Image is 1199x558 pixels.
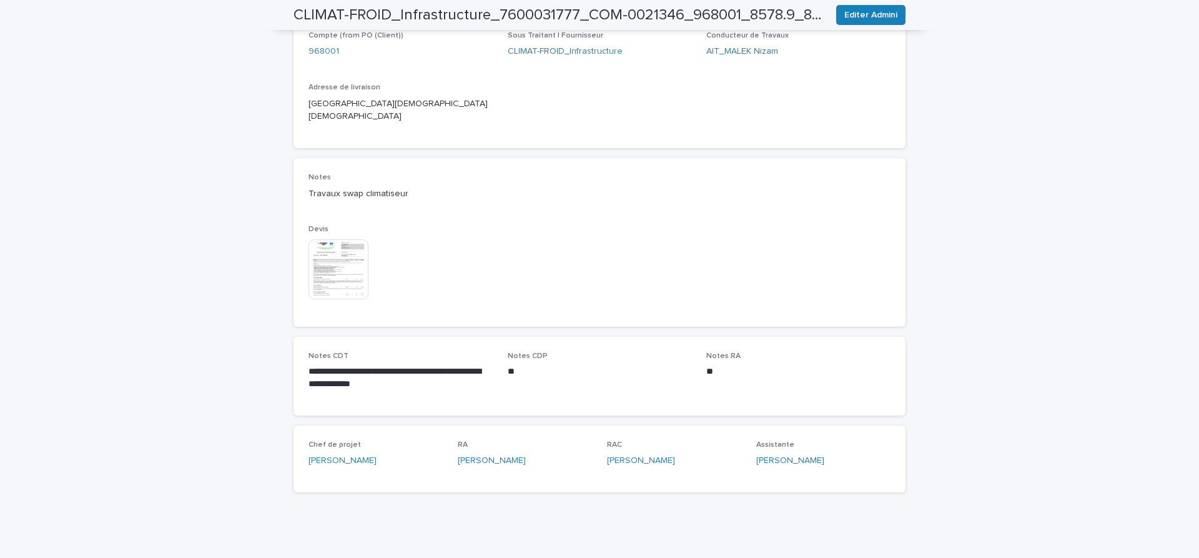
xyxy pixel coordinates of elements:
a: AIT_MALEK Nizam [706,45,778,58]
span: Conducteur de Travaux [706,32,789,39]
span: Notes CDP [508,352,548,360]
span: Notes CDT [308,352,348,360]
span: Devis [308,226,328,233]
a: [PERSON_NAME] [458,454,526,467]
p: Travaux swap climatiseur [308,187,891,201]
span: Adresse de livraison [308,84,380,91]
span: Sous Traitant | Fournisseur [508,32,603,39]
span: Notes RA [706,352,741,360]
span: Compte (from PO (Client)) [308,32,403,39]
span: RA [458,441,468,449]
a: 968001 [308,45,339,58]
a: [PERSON_NAME] [756,454,824,467]
a: CLIMAT-FROID_Infrastructure [508,45,623,58]
span: Chef de projet [308,441,361,449]
span: Assistante [756,441,794,449]
span: Notes [308,174,331,181]
a: [PERSON_NAME] [607,454,675,467]
p: [GEOGRAPHIC_DATA][DEMOGRAPHIC_DATA][DEMOGRAPHIC_DATA] [308,97,493,124]
h2: CLIMAT-FROID_Infrastructure_7600031777_COM-0021346_968001_8578.9_8578.9 [294,6,826,24]
a: [PERSON_NAME] [308,454,377,467]
span: RAC [607,441,622,449]
span: Editer Admini [844,9,897,21]
button: Editer Admini [836,5,905,25]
